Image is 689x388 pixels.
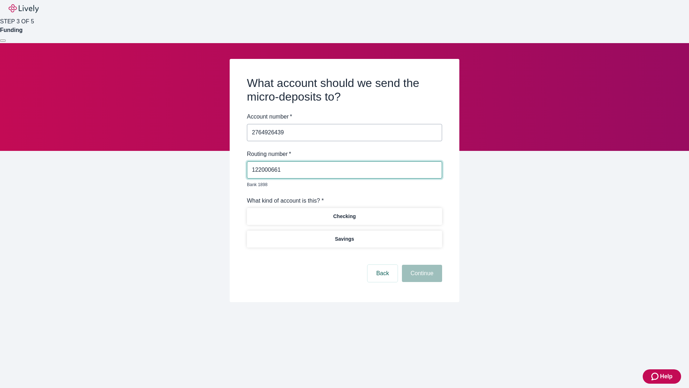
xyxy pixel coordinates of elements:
img: Lively [9,4,39,13]
button: Checking [247,208,442,225]
button: Back [367,265,398,282]
h2: What account should we send the micro-deposits to? [247,76,442,104]
button: Zendesk support iconHelp [643,369,681,384]
label: Routing number [247,150,291,158]
p: Checking [333,213,356,220]
svg: Zendesk support icon [651,372,660,381]
label: Account number [247,112,292,121]
button: Savings [247,231,442,248]
p: Bank 1898 [247,181,437,188]
span: Help [660,372,672,381]
p: Savings [335,235,354,243]
label: What kind of account is this? * [247,197,324,205]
